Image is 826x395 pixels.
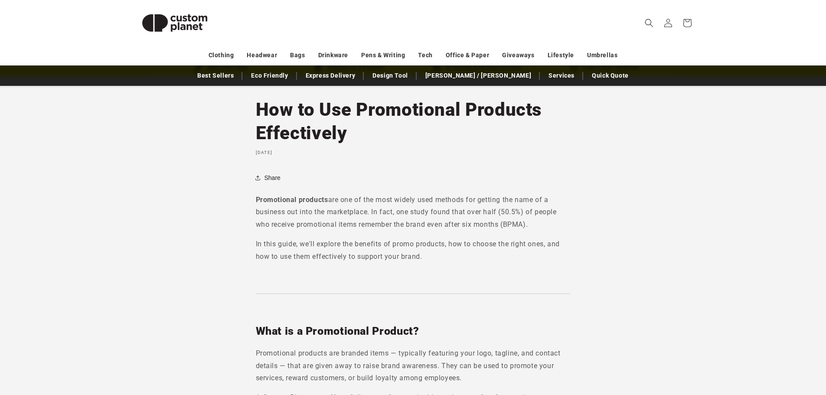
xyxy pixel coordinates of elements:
[368,68,412,83] a: Design Tool
[193,68,238,83] a: Best Sellers
[418,48,432,63] a: Tech
[318,48,348,63] a: Drinkware
[361,48,405,63] a: Pens & Writing
[247,68,292,83] a: Eco Friendly
[783,353,826,395] iframe: Chat Widget
[256,347,571,385] p: Promotional products are branded items — typically featuring your logo, tagline, and contact deta...
[247,48,277,63] a: Headwear
[446,48,489,63] a: Office & Paper
[256,238,571,263] p: In this guide, we'll explore the benefits of promo products, how to choose the right ones, and ho...
[544,68,579,83] a: Services
[256,168,283,187] button: Share
[256,196,328,204] strong: Promotional products
[421,68,535,83] a: [PERSON_NAME] / [PERSON_NAME]
[256,98,571,145] h1: How to Use Promotional Products Effectively
[587,48,617,63] a: Umbrellas
[548,48,574,63] a: Lifestyle
[256,194,571,231] p: are one of the most widely used methods for getting the name of a business out into the marketpla...
[256,324,571,338] h2: What is a Promotional Product?
[209,48,234,63] a: Clothing
[290,48,305,63] a: Bags
[502,48,534,63] a: Giveaways
[131,3,218,42] img: Custom Planet
[588,68,633,83] a: Quick Quote
[640,13,659,33] summary: Search
[301,68,360,83] a: Express Delivery
[256,150,273,155] time: [DATE]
